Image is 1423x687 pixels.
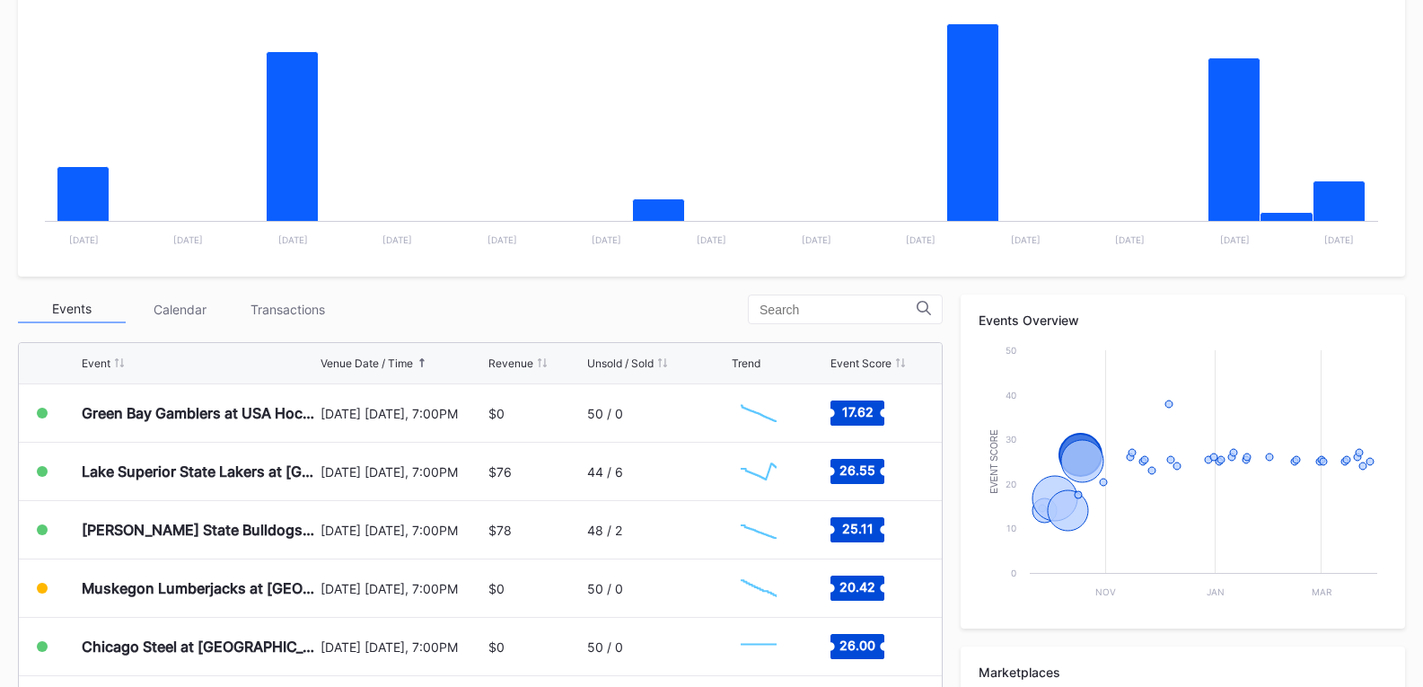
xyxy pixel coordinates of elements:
text: 50 [1006,345,1016,356]
text: Mar [1312,586,1332,597]
div: Event Score [830,357,892,370]
text: [DATE] [592,234,621,245]
text: 30 [1006,434,1016,445]
text: 25.11 [841,521,873,536]
div: [DATE] [DATE], 7:00PM [321,464,485,480]
text: 26.00 [839,638,875,653]
div: Calendar [126,295,233,323]
div: Events [18,295,126,323]
svg: Chart title [732,624,786,669]
text: [DATE] [69,234,99,245]
div: Event [82,357,110,370]
div: $0 [488,639,505,655]
text: 20.42 [839,579,875,595]
div: [DATE] [DATE], 7:00PM [321,406,485,421]
text: 10 [1006,523,1016,533]
text: 20 [1006,479,1016,489]
div: 50 / 0 [587,639,623,655]
text: [DATE] [1324,234,1354,245]
div: Chicago Steel at [GEOGRAPHIC_DATA] Hockey NTDP U-18 [82,638,316,656]
svg: Chart title [979,341,1386,611]
div: $0 [488,581,505,596]
text: [DATE] [278,234,308,245]
div: [DATE] [DATE], 7:00PM [321,639,485,655]
text: 26.55 [839,462,875,478]
div: [DATE] [DATE], 7:00PM [321,523,485,538]
div: Muskegon Lumberjacks at [GEOGRAPHIC_DATA] Hockey NTDP U-18 [82,579,316,597]
text: 17.62 [841,404,873,419]
input: Search [760,303,917,317]
svg: Chart title [732,391,786,436]
div: [DATE] [DATE], 7:00PM [321,581,485,596]
text: [DATE] [488,234,517,245]
div: [PERSON_NAME] State Bulldogs at [GEOGRAPHIC_DATA] Hockey NTDP U-18 [82,521,316,539]
div: 50 / 0 [587,581,623,596]
svg: Chart title [732,566,786,611]
text: Event Score [989,429,999,494]
div: Marketplaces [979,665,1387,680]
div: $0 [488,406,505,421]
div: Revenue [488,357,533,370]
div: Trend [732,357,760,370]
text: [DATE] [697,234,726,245]
text: Jan [1207,586,1225,597]
text: [DATE] [1220,234,1250,245]
text: Nov [1095,586,1116,597]
div: 44 / 6 [587,464,623,480]
text: [DATE] [1115,234,1145,245]
div: 50 / 0 [587,406,623,421]
div: Unsold / Sold [587,357,654,370]
text: [DATE] [382,234,412,245]
text: [DATE] [173,234,203,245]
text: 40 [1006,390,1016,401]
div: 48 / 2 [587,523,622,538]
div: Lake Superior State Lakers at [GEOGRAPHIC_DATA] Hockey NTDP U-18 [82,462,316,480]
div: Transactions [233,295,341,323]
div: $76 [488,464,512,480]
div: Venue Date / Time [321,357,413,370]
div: $78 [488,523,512,538]
text: [DATE] [1011,234,1041,245]
svg: Chart title [732,449,786,494]
svg: Chart title [732,507,786,552]
text: 0 [1011,568,1016,578]
text: [DATE] [906,234,935,245]
text: [DATE] [802,234,831,245]
div: Events Overview [979,313,1387,328]
div: Green Bay Gamblers at USA Hockey Team U-17 [82,404,316,422]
